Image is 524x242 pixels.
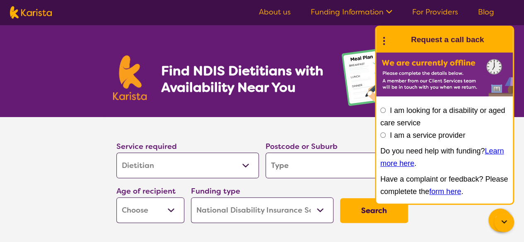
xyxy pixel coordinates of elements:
[161,62,324,96] h1: Find NDIS Dietitians with Availability Near You
[380,106,505,127] label: I am looking for a disability or aged care service
[429,187,461,196] a: form here
[390,131,465,139] label: I am a service provider
[191,186,240,196] label: Funding type
[411,34,484,46] h1: Request a call back
[340,198,408,223] button: Search
[259,7,291,17] a: About us
[380,173,509,198] p: Have a complaint or feedback? Please completete the .
[488,208,512,232] button: Channel Menu
[266,141,338,151] label: Postcode or Suburb
[113,55,147,100] img: Karista logo
[376,53,513,96] img: Karista offline chat form to request call back
[339,45,411,117] img: dietitian
[412,7,458,17] a: For Providers
[389,31,406,48] img: Karista
[311,7,392,17] a: Funding Information
[10,6,52,19] img: Karista logo
[266,153,408,178] input: Type
[116,141,177,151] label: Service required
[116,186,176,196] label: Age of recipient
[380,145,509,170] p: Do you need help with funding? .
[478,7,494,17] a: Blog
